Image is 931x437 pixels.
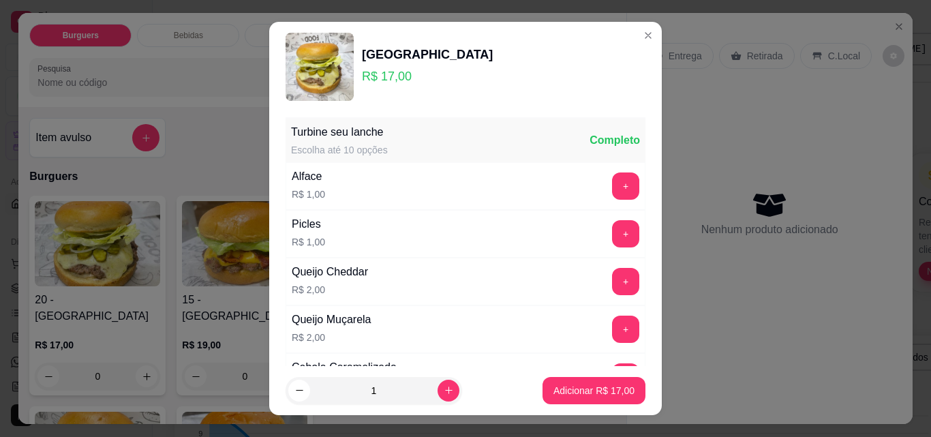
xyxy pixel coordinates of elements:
[292,216,325,232] div: Picles
[438,380,459,402] button: increase-product-quantity
[292,168,325,185] div: Alface
[637,25,659,46] button: Close
[292,312,371,328] div: Queijo Muçarela
[612,316,639,343] button: add
[292,359,397,376] div: Cebola Caramelizada
[292,235,325,249] p: R$ 1,00
[288,380,310,402] button: decrease-product-quantity
[543,377,645,404] button: Adicionar R$ 17,00
[286,33,354,101] img: product-image
[292,264,368,280] div: Queijo Cheddar
[292,187,325,201] p: R$ 1,00
[612,363,639,391] button: add
[291,143,388,157] div: Escolha até 10 opções
[362,45,493,64] div: [GEOGRAPHIC_DATA]
[553,384,635,397] p: Adicionar R$ 17,00
[612,220,639,247] button: add
[612,268,639,295] button: add
[362,67,493,86] p: R$ 17,00
[590,132,640,149] div: Completo
[292,283,368,297] p: R$ 2,00
[612,172,639,200] button: add
[291,124,388,140] div: Turbine seu lanche
[292,331,371,344] p: R$ 2,00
